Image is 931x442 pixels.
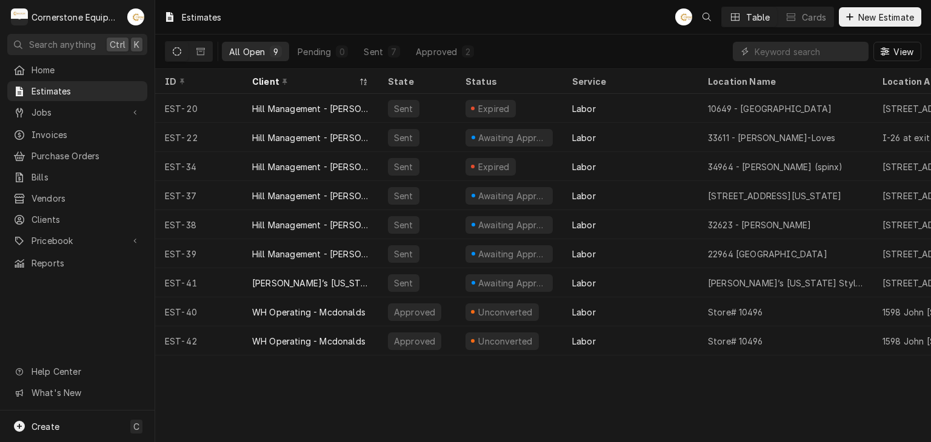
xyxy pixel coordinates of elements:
[32,106,123,119] span: Jobs
[572,131,596,144] div: Labor
[390,45,398,58] div: 7
[252,219,369,231] div: Hill Management - [PERSON_NAME]
[802,11,826,24] div: Cards
[572,277,596,289] div: Labor
[252,75,356,88] div: Client
[127,8,144,25] div: AB
[572,160,596,173] div: Labor
[746,11,770,24] div: Table
[32,171,141,183] span: Bills
[572,190,596,202] div: Labor
[229,45,265,58] div: All Open
[572,306,596,318] div: Labor
[464,45,472,58] div: 2
[32,85,141,97] span: Estimates
[7,361,147,381] a: Go to Help Center
[32,386,140,399] span: What's New
[393,160,415,173] div: Sent
[7,167,147,187] a: Bills
[32,365,140,378] span: Help Center
[393,306,436,318] div: Approved
[134,38,139,51] span: K
[364,45,383,58] div: Sent
[7,383,147,403] a: Go to What's New
[272,45,279,58] div: 9
[708,160,843,173] div: 34964 - [PERSON_NAME] (spinx)
[388,75,446,88] div: State
[572,219,596,231] div: Labor
[393,248,415,260] div: Sent
[7,231,147,251] a: Go to Pricebook
[252,277,369,289] div: [PERSON_NAME]’s [US_STATE] Style Pizza
[155,94,242,123] div: EST-20
[708,131,835,144] div: 33611 - [PERSON_NAME]-Loves
[477,190,548,202] div: Awaiting Approval
[32,421,59,432] span: Create
[32,64,141,76] span: Home
[477,131,548,144] div: Awaiting Approval
[165,75,230,88] div: ID
[708,248,827,260] div: 22964 [GEOGRAPHIC_DATA]
[252,160,369,173] div: Hill Management - [PERSON_NAME]
[155,152,242,181] div: EST-34
[252,335,365,348] div: WH Operating - Mcdonalds
[476,160,511,173] div: Expired
[708,306,762,318] div: Store# 10496
[708,102,832,115] div: 10649 - [GEOGRAPHIC_DATA]
[393,219,415,231] div: Sent
[32,257,141,269] span: Reports
[675,8,692,25] div: Andrew Buigues's Avatar
[416,45,457,58] div: Approved
[7,209,147,229] a: Clients
[393,335,436,348] div: Approved
[338,45,345,58] div: 0
[7,253,147,273] a: Reports
[477,277,548,289] div: Awaiting Approval
[755,42,863,61] input: Keyword search
[110,38,125,51] span: Ctrl
[477,335,534,348] div: Unconverted
[7,102,147,122] a: Go to Jobs
[393,277,415,289] div: Sent
[477,306,534,318] div: Unconverted
[708,75,861,88] div: Location Name
[7,81,147,101] a: Estimates
[155,326,242,355] div: EST-42
[29,38,96,51] span: Search anything
[32,213,141,226] span: Clients
[572,75,686,88] div: Service
[32,192,141,205] span: Vendors
[839,7,921,27] button: New Estimate
[708,190,841,202] div: [STREET_ADDRESS][US_STATE]
[155,123,242,152] div: EST-22
[298,45,331,58] div: Pending
[155,239,242,268] div: EST-39
[127,8,144,25] div: Andrew Buigues's Avatar
[252,306,365,318] div: WH Operating - Mcdonalds
[476,102,511,115] div: Expired
[708,335,762,348] div: Store# 10496
[11,8,28,25] div: C
[32,128,141,141] span: Invoices
[11,8,28,25] div: Cornerstone Equipment Repair, LLC's Avatar
[133,420,139,433] span: C
[7,125,147,145] a: Invoices
[252,248,369,260] div: Hill Management - [PERSON_NAME]
[891,45,916,58] span: View
[572,335,596,348] div: Labor
[32,234,123,247] span: Pricebook
[7,60,147,80] a: Home
[697,7,716,27] button: Open search
[155,297,242,326] div: EST-40
[856,11,916,24] span: New Estimate
[7,34,147,55] button: Search anythingCtrlK
[708,277,863,289] div: [PERSON_NAME]’s [US_STATE] Style Pizza
[465,75,550,88] div: Status
[155,268,242,297] div: EST-41
[477,248,548,260] div: Awaiting Approval
[252,131,369,144] div: Hill Management - [PERSON_NAME]
[393,190,415,202] div: Sent
[7,188,147,208] a: Vendors
[675,8,692,25] div: AB
[32,150,141,162] span: Purchase Orders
